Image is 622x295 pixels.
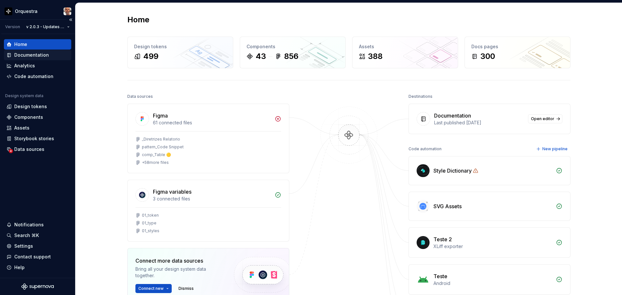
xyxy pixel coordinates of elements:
button: Search ⌘K [4,230,71,241]
div: Help [14,264,25,271]
button: v 2.0.3 - Updates 🚀 [23,22,73,31]
button: New pipeline [534,144,570,153]
a: Home [4,39,71,50]
button: OrquestraGustavo [1,4,74,18]
div: 3 connected files [153,196,271,202]
div: Orquestra [15,8,38,15]
span: v 2.0.3 - Updates 🚀 [26,24,64,29]
a: Figma61 connected files_Diretrizes Relatoriopattern_Code Snippetcomp_Table 🟡+58more files [127,104,289,173]
a: Data sources [4,144,71,154]
div: Settings [14,243,33,249]
a: Docs pages300 [465,37,570,68]
a: Storybook stories [4,133,71,144]
a: Documentation [4,50,71,60]
div: SVG Assets [433,202,462,210]
div: + 58 more files [142,160,169,165]
div: Code automation [14,73,53,80]
a: Components43856 [240,37,346,68]
h2: Home [127,15,149,25]
a: Assets388 [352,37,458,68]
div: Components [247,43,339,50]
button: Help [4,262,71,273]
div: Assets [14,125,29,131]
div: 300 [480,51,495,62]
div: _Diretrizes Relatorio [142,137,180,142]
div: Version [5,24,20,29]
svg: Supernova Logo [21,283,54,290]
div: Code automation [409,144,442,153]
div: Contact support [14,254,51,260]
a: Figma variables3 connected files01_token01_type01_styles [127,180,289,242]
div: Documentation [14,52,49,58]
div: comp_Table 🟡 [142,152,171,157]
div: 01_styles [142,228,159,233]
div: 499 [143,51,158,62]
button: Notifications [4,220,71,230]
a: Components [4,112,71,122]
div: Data sources [127,92,153,101]
div: Android [433,280,552,287]
div: Docs pages [471,43,564,50]
a: Design tokens499 [127,37,233,68]
div: Design tokens [134,43,226,50]
div: Figma variables [153,188,191,196]
div: Bring all your design system data together. [135,266,223,279]
span: Open editor [531,116,554,121]
div: Teste 2 [433,235,452,243]
a: Open editor [528,114,562,123]
div: Storybook stories [14,135,54,142]
div: pattern_Code Snippet [142,144,184,150]
div: Components [14,114,43,120]
div: 61 connected files [153,119,271,126]
div: 43 [256,51,266,62]
div: 856 [284,51,298,62]
div: 388 [368,51,383,62]
div: Design tokens [14,103,47,110]
a: Assets [4,123,71,133]
div: Design system data [5,93,43,98]
button: Connect new [135,284,172,293]
div: Search ⌘K [14,232,39,239]
span: New pipeline [542,146,568,152]
button: Dismiss [176,284,197,293]
div: Data sources [14,146,44,153]
div: Documentation [434,112,471,119]
div: 01_token [142,213,159,218]
a: Analytics [4,61,71,71]
div: XLiff exporter [433,243,552,250]
button: Contact support [4,252,71,262]
div: Figma [153,112,168,119]
button: Collapse sidebar [66,15,75,24]
div: Analytics [14,62,35,69]
span: Dismiss [179,286,194,291]
a: Code automation [4,71,71,82]
div: Destinations [409,92,432,101]
div: Connect more data sources [135,257,223,265]
span: Connect new [138,286,164,291]
a: Settings [4,241,71,251]
div: Notifications [14,221,44,228]
div: Style Dictionary [433,167,472,175]
div: Teste [433,272,447,280]
div: Last published [DATE] [434,119,524,126]
img: 2d16a307-6340-4442-b48d-ad77c5bc40e7.png [5,7,12,15]
img: Gustavo [63,7,71,15]
div: Home [14,41,27,48]
a: Design tokens [4,101,71,112]
div: 01_type [142,221,156,226]
div: Assets [359,43,451,50]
